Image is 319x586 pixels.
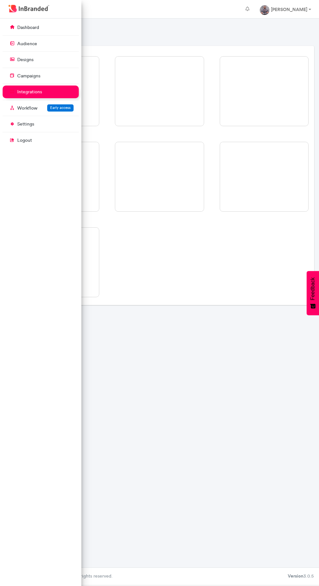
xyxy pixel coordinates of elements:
p: settings [17,121,34,127]
a: audience [3,37,79,50]
div: 3.0.5 [288,573,314,579]
p: campaigns [17,73,40,79]
a: integrations [3,86,79,98]
p: audience [17,41,37,47]
a: WorkflowEarly access [3,102,79,114]
p: Workflow [17,105,37,112]
a: [PERSON_NAME] [255,3,316,16]
a: designs [3,53,79,66]
a: settings [3,118,79,130]
img: profile dp [260,5,270,15]
p: dashboard [17,24,39,31]
img: InBranded Logo [7,3,51,14]
p: logout [17,137,32,144]
h2: Integrations [5,28,314,41]
p: designs [17,57,34,63]
span: Early access [50,105,71,110]
a: dashboard [3,21,79,33]
p: integrations [17,89,42,95]
button: Feedback - Show survey [307,271,319,315]
b: Version [288,573,303,579]
strong: [PERSON_NAME] [271,7,307,12]
span: Feedback [310,277,316,300]
a: campaigns [3,70,79,82]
